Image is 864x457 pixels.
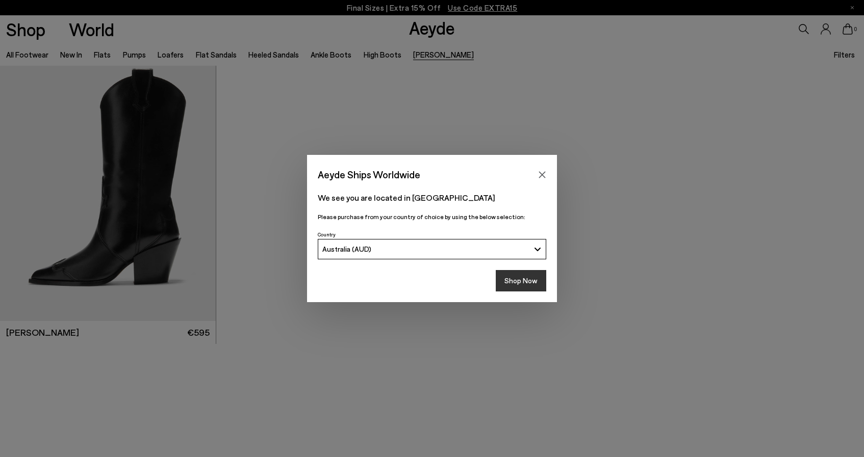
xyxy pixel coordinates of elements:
[318,192,546,204] p: We see you are located in [GEOGRAPHIC_DATA]
[322,245,371,253] span: Australia (AUD)
[318,231,336,237] span: Country
[318,166,420,183] span: Aeyde Ships Worldwide
[318,212,546,222] p: Please purchase from your country of choice by using the below selection:
[535,167,550,182] button: Close
[496,270,546,291] button: Shop Now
